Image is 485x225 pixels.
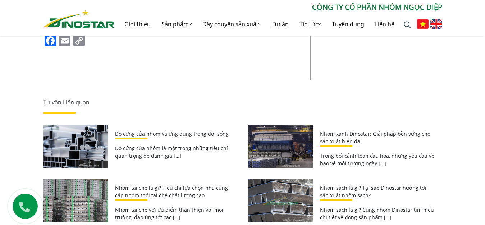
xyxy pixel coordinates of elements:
a: Tin tức [294,13,326,36]
p: CÔNG TY CỔ PHẦN NHÔM NGỌC DIỆP [114,2,442,13]
a: Tuyển dụng [326,13,370,36]
a: Nhôm tái chế là gì? Tiêu chí lựa chọn nhà cung cấp nhôm thỏi tái chế chất lượng cao [115,184,228,199]
img: Tiếng Việt [417,19,429,29]
a: Sản phẩm [156,13,197,36]
a: Liên hệ [370,13,400,36]
img: search [404,21,411,28]
a: Nhôm xanh Dinostar: Giải pháp bền vững cho sản xuất hiện đại [320,130,430,145]
img: Nhôm xanh Dinostar: Giải pháp bền vững cho sản xuất hiện đại [248,125,313,168]
img: Nhôm Dinostar [43,10,114,28]
p: Nhôm sạch là gì? Cùng nhôm Dinostar tìm hiểu chi tiết về dòng sản phẩm […] [320,206,435,221]
p: Tư vấn Liên quan [43,98,442,107]
p: Nhôm tái chế với ưu điểm thân thiện với môi trường, đáp ứng tốt các […] [115,206,230,221]
a: Email [58,35,72,48]
a: Giới thiệu [119,13,156,36]
img: English [430,19,442,29]
a: Nhôm sạch là gì? Tại sao Dinostar hướng tới sản xuất nhôm sạch? [320,184,426,199]
img: Nhôm tái chế là gì? Tiêu chí lựa chọn nhà cung cấp nhôm thỏi tái chế chất lượng cao [43,179,108,222]
p: Trong bối cảnh toàn cầu hóa, những yêu cầu về bảo vệ môi trường ngày […] [320,152,435,167]
a: Dây chuyền sản xuất [197,13,267,36]
a: Dự án [267,13,294,36]
img: Nhôm sạch là gì? Tại sao Dinostar hướng tới sản xuất nhôm sạch? [248,179,313,222]
a: Facebook [43,35,58,48]
a: Copy Link [72,35,86,48]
